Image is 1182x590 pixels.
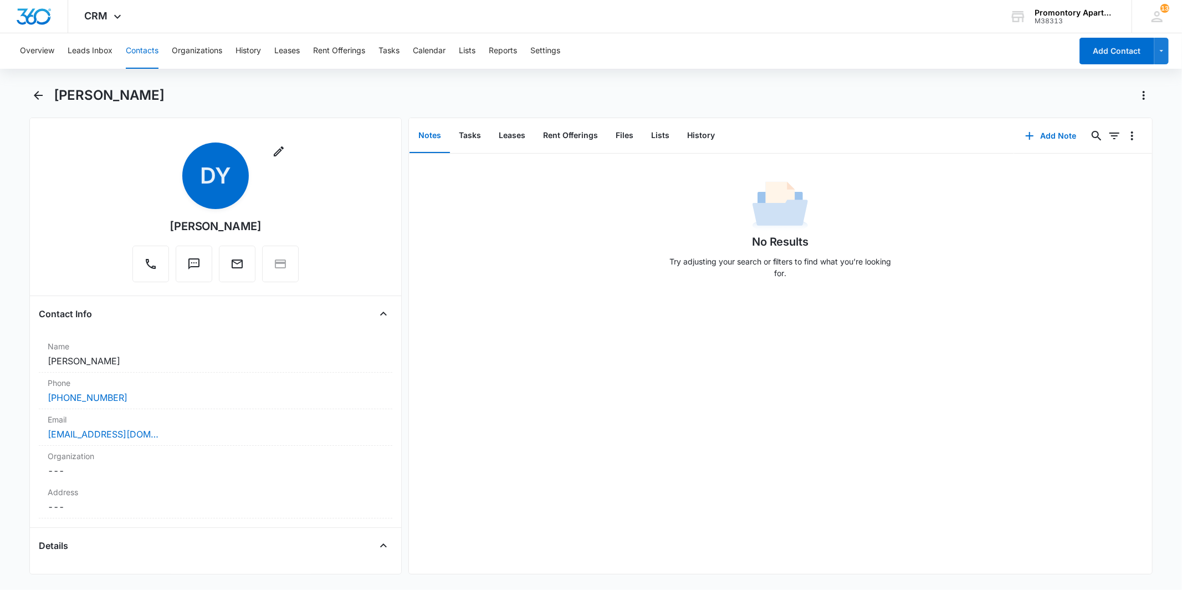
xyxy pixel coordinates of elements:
[375,537,392,555] button: Close
[48,391,127,404] a: [PHONE_NUMBER]
[39,307,92,321] h4: Contact Info
[459,33,475,69] button: Lists
[219,246,255,282] button: Email
[126,33,158,69] button: Contacts
[219,263,255,272] a: Email
[450,119,490,153] button: Tasks
[48,464,383,477] dd: ---
[39,409,392,446] div: Email[EMAIL_ADDRESS][DOMAIN_NAME]
[274,33,300,69] button: Leases
[48,500,383,513] dd: ---
[236,33,261,69] button: History
[1035,8,1116,17] div: account name
[678,119,724,153] button: History
[132,263,169,272] a: Call
[39,482,392,518] div: Address---
[664,256,897,279] p: Try adjusting your search or filters to find what you’re looking for.
[530,33,560,69] button: Settings
[48,377,383,389] label: Phone
[1160,4,1169,13] div: notifications count
[48,572,383,584] label: Source
[378,33,400,69] button: Tasks
[534,119,607,153] button: Rent Offerings
[29,87,47,104] button: Back
[1106,127,1123,145] button: Filters
[48,414,383,425] label: Email
[182,143,249,209] span: DY
[85,10,108,22] span: CRM
[20,33,54,69] button: Overview
[1088,127,1106,145] button: Search...
[607,119,642,153] button: Files
[313,33,365,69] button: Rent Offerings
[48,428,158,441] a: [EMAIL_ADDRESS][DOMAIN_NAME]
[1079,38,1154,64] button: Add Contact
[1135,87,1153,104] button: Actions
[753,178,808,233] img: No Data
[48,354,383,368] dd: [PERSON_NAME]
[39,373,392,409] div: Phone[PHONE_NUMBER]
[1123,127,1141,145] button: Overflow Menu
[176,263,212,272] a: Text
[39,336,392,373] div: Name[PERSON_NAME]
[1014,123,1088,149] button: Add Note
[176,246,212,282] button: Text
[39,539,68,552] h4: Details
[68,33,112,69] button: Leads Inbox
[132,246,169,282] button: Call
[413,33,446,69] button: Calendar
[752,233,809,250] h1: No Results
[48,340,383,352] label: Name
[1035,17,1116,25] div: account id
[410,119,450,153] button: Notes
[1160,4,1169,13] span: 13
[39,446,392,482] div: Organization---
[48,450,383,462] label: Organization
[48,486,383,498] label: Address
[489,33,517,69] button: Reports
[170,218,262,235] div: [PERSON_NAME]
[490,119,534,153] button: Leases
[172,33,222,69] button: Organizations
[54,87,165,104] h1: [PERSON_NAME]
[375,305,392,323] button: Close
[642,119,678,153] button: Lists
